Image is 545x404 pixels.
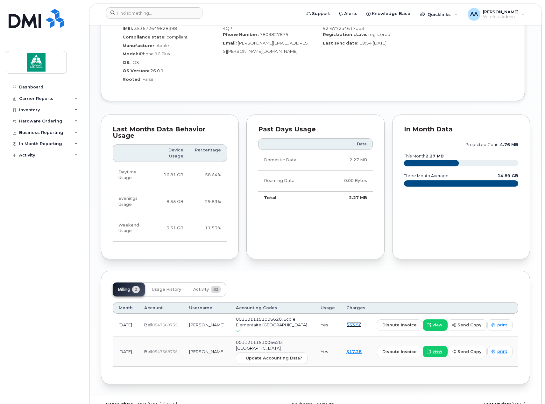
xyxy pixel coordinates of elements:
[183,314,230,337] td: [PERSON_NAME]
[189,144,227,162] th: Percentage
[487,319,513,331] a: print
[123,59,131,66] label: OS:
[236,340,283,351] span: 0011211151006620, [GEOGRAPHIC_DATA]
[382,349,417,355] span: dispute invoice
[346,322,362,327] a: $53.50
[500,142,518,147] tspan: 4.76 MB
[428,12,451,17] span: Quicklinks
[457,322,481,328] span: send copy
[258,126,372,133] div: Past Days Usage
[362,7,415,20] a: Knowledge Base
[123,25,133,31] label: IMEI:
[382,322,417,328] span: dispute invoice
[404,126,518,133] div: In Month Data
[448,319,487,331] button: send copy
[497,322,507,328] span: print
[230,302,315,314] th: Accounting Codes
[426,154,444,158] tspan: 2.27 MB
[323,40,358,46] label: Last sync date:
[211,286,221,293] span: 82
[323,31,367,38] label: Registration state:
[113,188,153,215] td: Evenings Usage
[152,287,181,292] span: Usage History
[344,10,357,17] span: Alerts
[346,349,362,354] a: $17.28
[113,302,138,314] th: Month
[415,8,462,21] div: Quicklinks
[236,352,308,364] button: Update Accounting Data?
[123,43,156,49] label: Manufacturer:
[138,302,183,314] th: Account
[189,188,227,215] td: 29.83%
[123,68,149,74] label: OS Version:
[487,346,513,357] a: print
[463,8,530,21] div: Alyssa Alvarado
[134,26,177,31] span: 353672649828398
[223,40,237,46] label: Email:
[404,154,444,158] text: this month
[123,76,142,82] label: Rooted:
[315,337,341,367] td: Yes
[193,287,209,292] span: Activity
[246,355,302,361] span: Update Accounting Data?
[123,51,138,57] label: Model:
[189,215,227,242] td: 11.53%
[166,34,188,39] span: compliant
[150,68,164,73] span: 26.0.1
[497,349,507,354] span: print
[359,40,386,45] span: 19:54 [DATE]
[483,14,519,19] span: Wireless Admin
[322,192,373,204] td: 2.27 MB
[153,215,189,242] td: 3.31 GB
[404,173,449,178] text: three month average
[236,317,307,328] span: 0011011151006620, Ecole Elementaire [GEOGRAPHIC_DATA]
[113,188,227,215] tr: Weekdays from 6:00pm to 8:00am
[334,7,362,20] a: Alerts
[113,215,227,242] tr: Friday from 6:00pm to Monday 8:00am
[123,34,166,40] label: Compliance state:
[113,162,153,189] td: Daytime Usage
[258,150,322,171] td: Domestic Data
[322,150,373,171] td: 2.27 MB
[341,302,371,314] th: Charges
[260,32,288,37] span: 7809827875
[322,171,373,191] td: 0.00 Bytes
[152,349,178,354] span: 0547568735
[189,162,227,189] td: 58.64%
[113,215,153,242] td: Weekend Usage
[152,323,178,327] span: 0547568735
[312,10,330,17] span: Support
[157,43,169,48] span: Apple
[433,322,442,328] span: view
[113,126,227,139] div: Last Months Data Behavior Usage
[457,349,481,355] span: send copy
[258,192,322,204] td: Total
[423,319,448,331] a: view
[483,9,519,14] span: [PERSON_NAME]
[144,322,152,327] span: Bell
[498,173,518,178] text: 14.89 GB
[470,10,478,18] span: AA
[315,302,341,314] th: Usage
[223,31,259,38] label: Phone Number:
[139,51,170,56] span: iPhone 16 Plus
[153,188,189,215] td: 8.55 GB
[423,346,448,357] a: view
[223,40,308,54] span: [PERSON_NAME][EMAIL_ADDRESS][PERSON_NAME][DOMAIN_NAME]
[144,349,152,354] span: Bell
[106,7,202,19] input: Find something...
[113,337,138,367] td: [DATE]
[465,142,518,147] text: projected count
[433,349,442,354] span: view
[183,302,230,314] th: Username
[377,346,422,357] button: dispute invoice
[131,60,139,65] span: iOS
[113,314,138,337] td: [DATE]
[143,77,153,82] span: False
[372,10,410,17] span: Knowledge Base
[448,346,487,357] button: send copy
[183,337,230,367] td: [PERSON_NAME]
[377,319,422,331] button: dispute invoice
[258,171,322,191] td: Roaming Data
[302,7,334,20] a: Support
